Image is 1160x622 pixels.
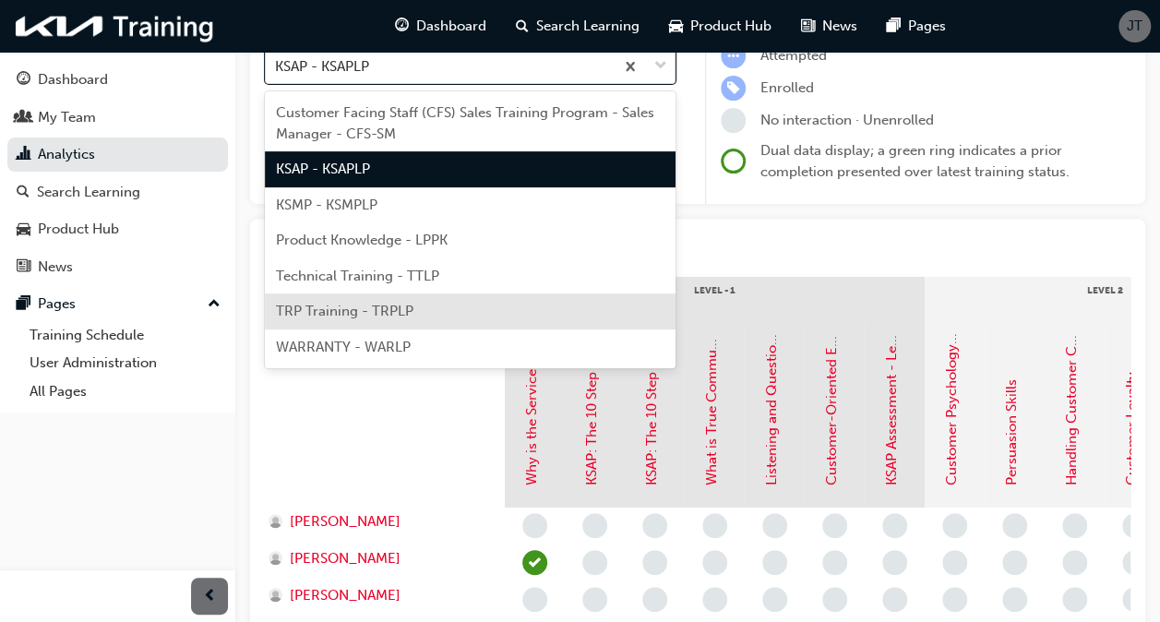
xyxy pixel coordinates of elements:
span: learningRecordVerb_NONE-icon [762,587,787,612]
span: learningRecordVerb_NONE-icon [882,587,907,612]
span: News [822,16,857,37]
a: [PERSON_NAME] [269,585,487,606]
span: learningRecordVerb_NONE-icon [1062,513,1087,538]
div: News [38,257,73,278]
span: learningRecordVerb_NONE-icon [522,513,547,538]
div: Pages [38,293,76,315]
span: learningRecordVerb_NONE-icon [702,513,727,538]
span: learningRecordVerb_NONE-icon [762,550,787,575]
span: Technical Training - TTLP [276,268,439,284]
a: Analytics [7,138,228,172]
span: learningRecordVerb_NONE-icon [942,513,967,538]
a: [PERSON_NAME] [269,548,487,569]
div: Search Learning [37,182,140,203]
span: car-icon [17,221,30,238]
span: Dual data display; a green ring indicates a prior completion presented over latest training status. [760,142,1070,180]
span: [PERSON_NAME] [290,511,401,532]
span: learningRecordVerb_NONE-icon [702,587,727,612]
span: learningRecordVerb_NONE-icon [822,550,847,575]
span: learningRecordVerb_NONE-icon [1062,550,1087,575]
button: DashboardMy TeamAnalyticsSearch LearningProduct HubNews [7,59,228,287]
span: KSMP - KSMPLP [276,197,377,213]
span: learningRecordVerb_NONE-icon [942,550,967,575]
span: Product Knowledge - LPPK [276,232,448,248]
button: Pages [7,287,228,321]
a: car-iconProduct Hub [654,7,786,45]
a: Search Learning [7,175,228,209]
span: Pages [908,16,946,37]
a: pages-iconPages [872,7,961,45]
span: learningRecordVerb_NONE-icon [642,587,667,612]
span: learningRecordVerb_NONE-icon [582,587,607,612]
span: news-icon [17,259,30,276]
span: guage-icon [395,15,409,38]
span: chart-icon [17,147,30,163]
span: [PERSON_NAME] [290,585,401,606]
span: Search Learning [536,16,640,37]
a: KSAP Assessment - Level 1 [883,317,900,485]
div: Product Hub [38,219,119,240]
span: Enrolled [760,79,814,96]
a: Handling Customer Complaints [1063,282,1080,485]
span: JT [1127,16,1142,37]
span: WARRANTY - WARLP [276,339,411,355]
a: Training Schedule [22,321,228,350]
a: All Pages [22,377,228,406]
img: kia-training [9,7,221,45]
span: learningRecordVerb_NONE-icon [1002,587,1027,612]
a: Customer Psychology and Suggestion Skills [943,206,960,485]
span: learningRecordVerb_NONE-icon [1002,513,1027,538]
span: learningRecordVerb_NONE-icon [1122,513,1147,538]
span: learningRecordVerb_NONE-icon [721,108,746,133]
span: down-icon [654,54,667,78]
span: prev-icon [203,585,217,608]
span: learningRecordVerb_NONE-icon [582,513,607,538]
span: [PERSON_NAME] [290,548,401,569]
a: User Administration [22,349,228,377]
span: car-icon [669,15,683,38]
span: search-icon [17,185,30,201]
span: learningRecordVerb_ATTEMPT-icon [721,43,746,68]
span: pages-icon [17,296,30,313]
div: Dashboard [38,69,108,90]
span: learningRecordVerb_PASS-icon [522,550,547,575]
span: learningRecordVerb_ENROLL-icon [721,76,746,101]
a: [PERSON_NAME] [269,511,487,532]
span: Dashboard [416,16,486,37]
a: My Team [7,101,228,135]
a: What is True Communication? [703,292,720,485]
span: learningRecordVerb_NONE-icon [1122,587,1147,612]
a: Listening and Questioning Skills [763,281,780,485]
a: search-iconSearch Learning [501,7,654,45]
span: learningRecordVerb_NONE-icon [942,587,967,612]
span: TRP Training - TRPLP [276,303,413,319]
span: Product Hub [690,16,771,37]
span: people-icon [17,110,30,126]
span: learningRecordVerb_NONE-icon [822,513,847,538]
span: learningRecordVerb_NONE-icon [1002,550,1027,575]
span: learningRecordVerb_NONE-icon [702,550,727,575]
span: learningRecordVerb_NONE-icon [882,513,907,538]
span: up-icon [208,293,221,317]
a: guage-iconDashboard [380,7,501,45]
div: Level - 1 [505,277,925,323]
span: learningRecordVerb_NONE-icon [1122,550,1147,575]
a: Persuasion Skills [1003,379,1020,485]
a: Product Hub [7,212,228,246]
span: learningRecordVerb_NONE-icon [882,550,907,575]
div: KSAP - KSAPLP [275,56,369,78]
button: JT [1118,10,1151,42]
span: learningRecordVerb_NONE-icon [642,513,667,538]
span: learningRecordVerb_NONE-icon [522,587,547,612]
span: Customer Facing Staff (CFS) Sales Training Program - Sales Manager - CFS-SM [276,104,654,142]
span: learningRecordVerb_NONE-icon [582,550,607,575]
span: guage-icon [17,72,30,89]
span: pages-icon [887,15,901,38]
div: My Team [38,107,96,128]
a: News [7,250,228,284]
span: No interaction · Unenrolled [760,112,934,128]
a: Dashboard [7,63,228,97]
span: learningRecordVerb_NONE-icon [822,587,847,612]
